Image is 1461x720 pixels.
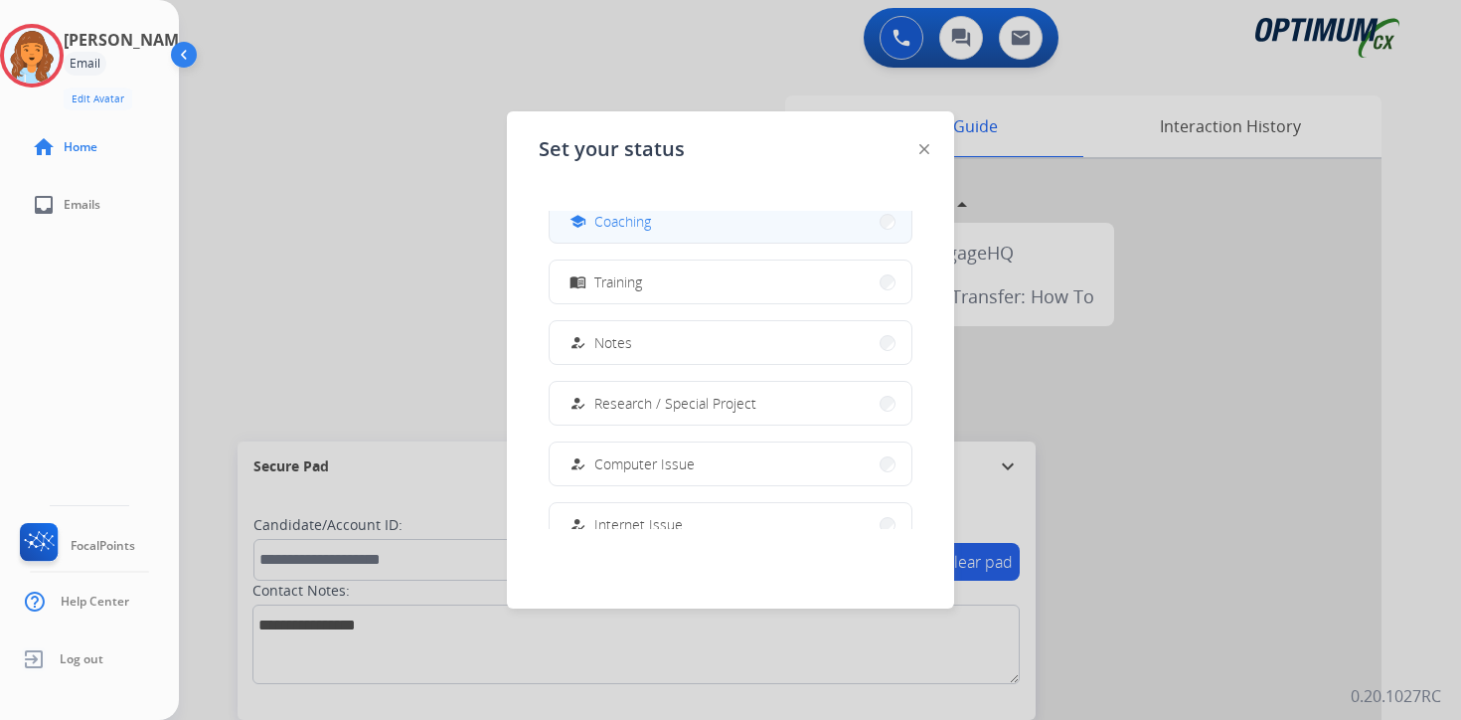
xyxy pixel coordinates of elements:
button: Coaching [550,200,911,243]
button: Computer Issue [550,443,911,485]
img: avatar [4,28,60,84]
button: Training [550,261,911,303]
span: Emails [64,197,100,213]
span: FocalPoints [71,538,135,554]
span: Home [64,139,97,155]
mat-icon: how_to_reg [569,334,586,351]
span: Training [594,271,642,292]
button: Internet Issue [550,503,911,546]
mat-icon: home [32,135,56,159]
mat-icon: menu_book [569,273,586,290]
img: close-button [919,144,929,154]
p: 0.20.1027RC [1351,684,1441,708]
h3: [PERSON_NAME] [64,28,193,52]
div: Email [64,52,106,76]
span: Research / Special Project [594,393,756,414]
span: Help Center [61,594,129,610]
span: Internet Issue [594,514,683,535]
mat-icon: inbox [32,193,56,217]
span: Set your status [539,135,685,163]
button: Edit Avatar [64,88,132,110]
a: FocalPoints [16,523,135,569]
span: Coaching [594,211,651,232]
mat-icon: school [569,213,586,230]
span: Log out [60,651,103,667]
button: Research / Special Project [550,382,911,425]
mat-icon: how_to_reg [569,516,586,533]
span: Notes [594,332,632,353]
mat-icon: how_to_reg [569,395,586,412]
span: Computer Issue [594,453,695,474]
mat-icon: how_to_reg [569,455,586,472]
button: Notes [550,321,911,364]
